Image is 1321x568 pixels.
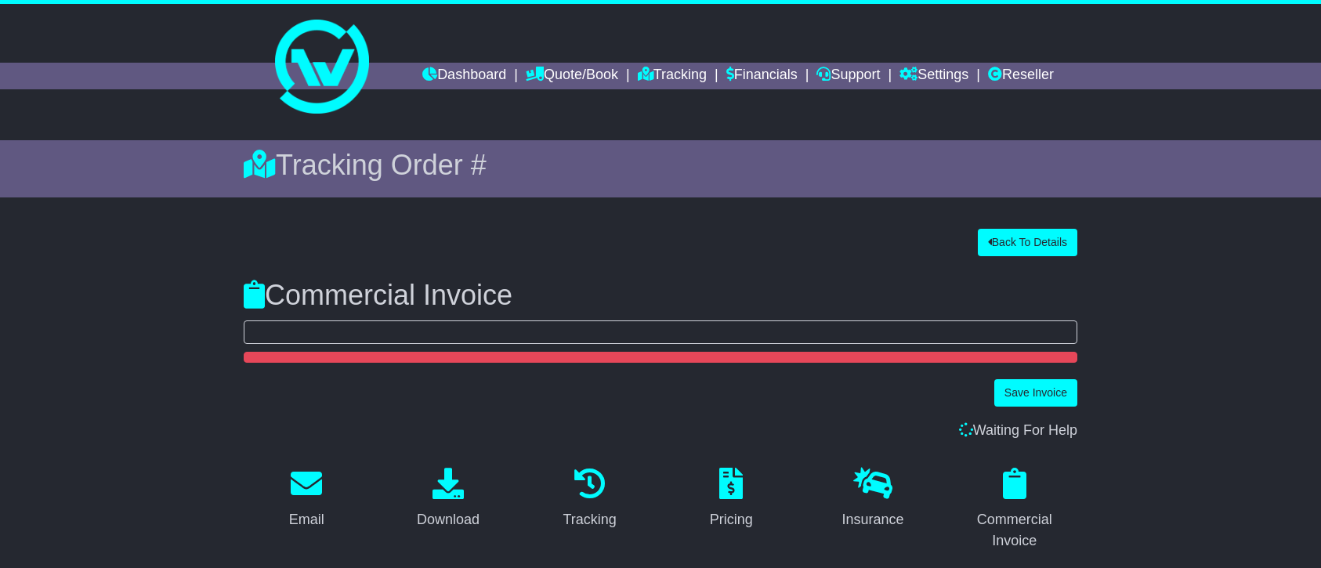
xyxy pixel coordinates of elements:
a: Insurance [831,462,914,536]
a: Support [816,63,880,89]
div: Tracking Order # [244,148,1077,182]
div: Tracking [563,509,617,530]
div: Pricing [710,509,753,530]
a: Reseller [988,63,1054,89]
a: Settings [899,63,968,89]
div: Email [289,509,324,530]
a: Email [279,462,335,536]
div: Waiting For Help [236,422,1085,440]
div: Commercial Invoice [961,509,1067,552]
button: Back To Details [978,229,1077,256]
button: Save Invoice [994,379,1077,407]
a: Dashboard [422,63,506,89]
a: Pricing [700,462,763,536]
a: Quote/Book [526,63,618,89]
a: Financials [726,63,798,89]
a: Tracking [553,462,627,536]
a: Commercial Invoice [951,462,1077,557]
a: Tracking [638,63,707,89]
div: Download [417,509,480,530]
a: Download [407,462,490,536]
div: Insurance [841,509,903,530]
h3: Commercial Invoice [244,280,1077,311]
